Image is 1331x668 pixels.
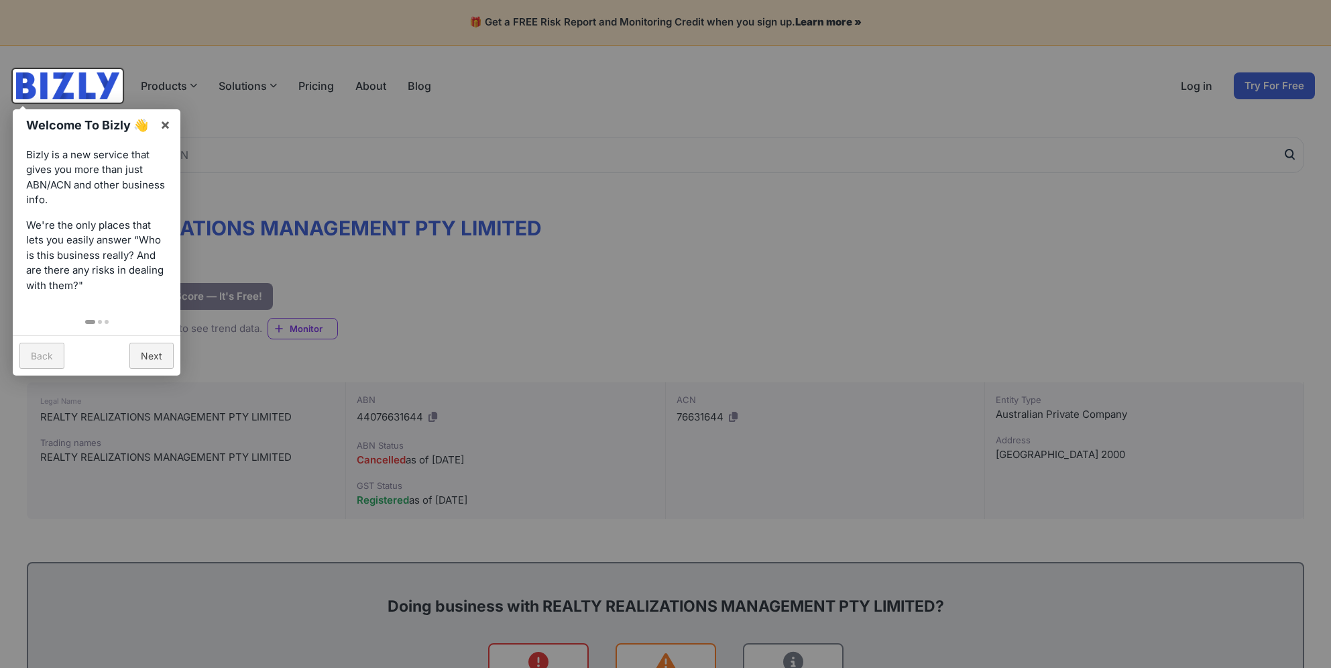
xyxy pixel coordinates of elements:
[26,218,167,294] p: We're the only places that lets you easily answer “Who is this business really? And are there any...
[26,116,153,134] h1: Welcome To Bizly 👋
[26,148,167,208] p: Bizly is a new service that gives you more than just ABN/ACN and other business info.
[19,343,64,369] a: Back
[150,109,180,140] a: ×
[129,343,174,369] a: Next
